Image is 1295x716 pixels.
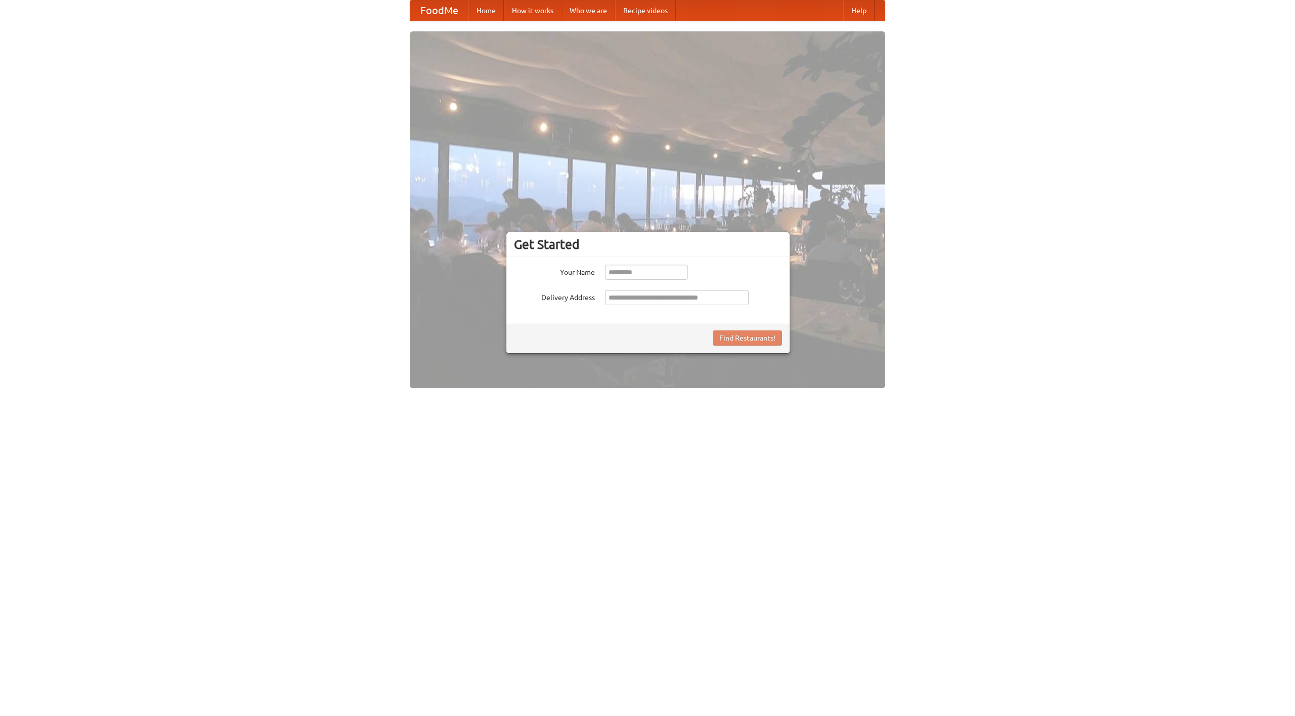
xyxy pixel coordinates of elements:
h3: Get Started [514,237,782,252]
a: FoodMe [410,1,468,21]
label: Your Name [514,265,595,277]
button: Find Restaurants! [713,330,782,346]
a: Who we are [562,1,615,21]
a: Recipe videos [615,1,676,21]
a: Home [468,1,504,21]
a: How it works [504,1,562,21]
a: Help [843,1,875,21]
label: Delivery Address [514,290,595,303]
